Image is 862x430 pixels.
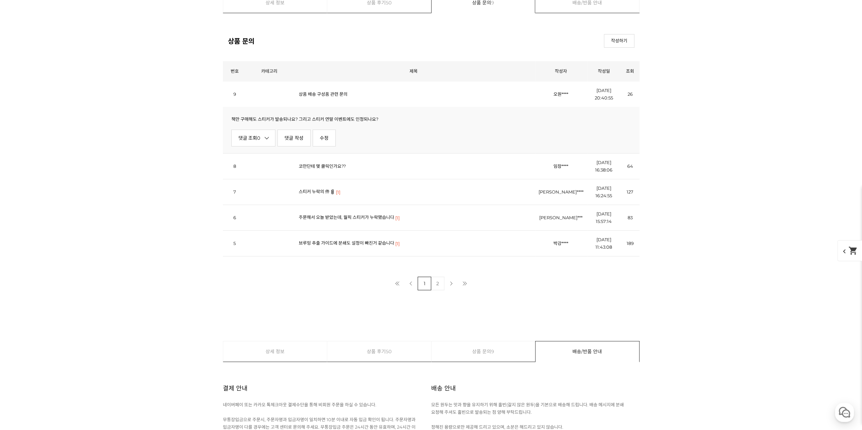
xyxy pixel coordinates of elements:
[21,225,25,230] span: 홈
[432,341,535,362] a: 상품 문의9
[223,179,247,205] td: 7
[535,205,587,230] td: [PERSON_NAME]***
[395,214,400,222] span: [1]
[87,214,130,231] a: 설정
[299,189,330,194] a: 스티커 누락의 件
[331,189,334,194] img: 파일첨부
[621,153,639,179] td: 64
[621,230,639,256] td: 189
[587,61,621,82] th: 작성일
[587,205,621,230] td: [DATE] 15:57:14
[587,179,621,205] td: [DATE] 16:24:55
[231,115,631,123] p: 책만 구매해도 스티커가 발송되나요? 그리고 스티커 연말 이벤트에도 인정되나요?
[395,240,400,247] span: [1]
[2,214,45,231] a: 홈
[223,205,247,230] td: 6
[587,82,621,107] td: [DATE] 20:40:55
[223,61,247,82] th: 번호
[621,82,639,107] td: 26
[535,61,587,82] th: 작성자
[299,163,346,169] a: 코만단테 몇 클릭인가요??
[327,341,431,362] a: 상품 후기50
[431,277,444,290] a: 2
[404,277,418,290] a: 이전 페이지
[621,179,639,205] td: 127
[491,341,494,362] span: 9
[105,225,113,230] span: 설정
[621,205,639,230] td: 83
[45,214,87,231] a: 대화
[587,153,621,179] td: [DATE] 16:38:06
[257,135,260,141] em: 0
[277,130,311,146] a: 댓글 작성
[386,341,392,362] span: 50
[621,61,639,82] th: 조회
[391,277,404,290] a: 첫 페이지
[848,246,858,255] mat-icon: shopping_cart
[431,376,456,401] h2: 배송 안내
[247,61,292,82] th: 카테고리
[62,225,70,230] span: 대화
[223,376,248,401] h2: 결제 안내
[535,341,639,362] a: 배송/반품 안내
[299,214,394,220] a: 주문해서 오늘 받았는데, 월픽 스티커가 누락됐습니다
[231,130,276,146] a: 댓글 조회0
[299,91,348,97] a: 상품 배송 구성품 관련 문의
[458,277,471,290] a: 마지막 페이지
[223,82,247,107] td: 9
[228,36,254,46] h2: 상품 문의
[336,188,340,196] span: [1]
[223,230,247,256] td: 5
[292,61,535,82] th: 제목
[223,341,327,362] a: 상세 정보
[299,240,394,246] a: 브루잉 추출 가이드에 분쇄도 설정이 빠진거 같습니다
[223,153,247,179] td: 8
[418,277,431,290] a: 1
[313,130,336,146] a: 수정
[604,34,634,48] a: 작성하기
[444,277,458,290] a: 다음 페이지
[587,230,621,256] td: [DATE] 11:43:08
